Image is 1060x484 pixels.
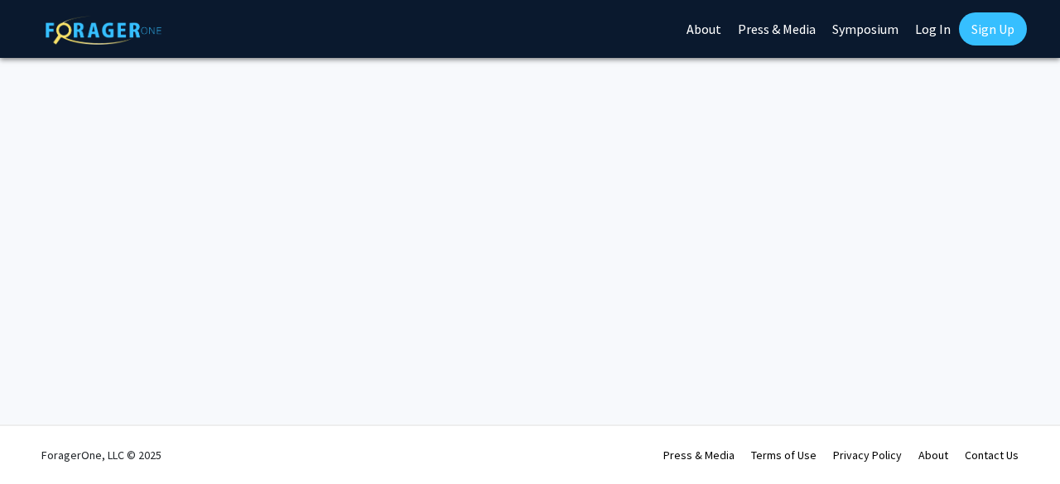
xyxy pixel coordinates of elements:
div: ForagerOne, LLC © 2025 [41,426,161,484]
a: About [918,448,948,462]
a: Contact Us [965,448,1019,462]
a: Privacy Policy [833,448,902,462]
img: ForagerOne Logo [46,16,161,45]
a: Sign Up [959,12,1027,46]
a: Terms of Use [751,448,817,462]
a: Press & Media [663,448,735,462]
